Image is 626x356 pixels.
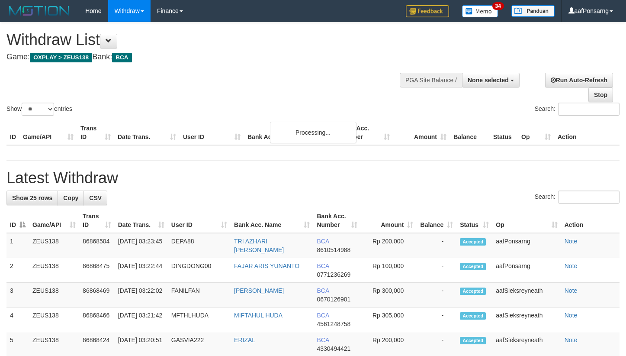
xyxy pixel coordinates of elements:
[535,103,620,116] label: Search:
[6,208,29,233] th: ID: activate to sort column descending
[168,258,231,283] td: DINGDONG00
[29,283,79,307] td: ZEUS138
[115,258,168,283] td: [DATE] 03:22:44
[6,307,29,332] td: 4
[492,208,561,233] th: Op: activate to sort column ascending
[456,208,492,233] th: Status: activate to sort column ascending
[361,208,417,233] th: Amount: activate to sort column ascending
[317,345,350,352] span: Copy 4330494421 to clipboard
[317,320,350,327] span: Copy 4561248758 to clipboard
[168,307,231,332] td: MFTHLHUDA
[6,4,72,17] img: MOTION_logo.png
[400,73,462,87] div: PGA Site Balance /
[313,208,361,233] th: Bank Acc. Number: activate to sort column ascending
[89,194,102,201] span: CSV
[30,53,92,62] span: OXPLAY > ZEUS138
[462,5,498,17] img: Button%20Memo.svg
[337,120,393,145] th: Bank Acc. Number
[115,233,168,258] td: [DATE] 03:23:45
[168,283,231,307] td: FANILFAN
[12,194,52,201] span: Show 25 rows
[234,337,255,343] a: ERIZAL
[511,5,555,17] img: panduan.png
[83,191,107,205] a: CSV
[6,53,409,61] h4: Game: Bank:
[417,233,456,258] td: -
[588,87,613,102] a: Stop
[115,307,168,332] td: [DATE] 03:21:42
[180,120,244,145] th: User ID
[317,246,350,253] span: Copy 8610514988 to clipboard
[244,120,337,145] th: Bank Acc. Name
[234,262,299,269] a: FAJAR ARIS YUNANTO
[417,208,456,233] th: Balance: activate to sort column ascending
[492,258,561,283] td: aafPonsarng
[317,312,329,319] span: BCA
[115,283,168,307] td: [DATE] 03:22:02
[63,194,78,201] span: Copy
[234,238,284,253] a: TRI AZHARI [PERSON_NAME]
[565,262,578,269] a: Note
[417,307,456,332] td: -
[361,307,417,332] td: Rp 305,000
[460,337,486,344] span: Accepted
[6,120,19,145] th: ID
[393,120,450,145] th: Amount
[406,5,449,17] img: Feedback.jpg
[270,122,356,143] div: Processing...
[6,258,29,283] td: 2
[168,233,231,258] td: DEPA88
[565,312,578,319] a: Note
[492,233,561,258] td: aafPonsarng
[317,238,329,245] span: BCA
[79,283,115,307] td: 86868469
[317,262,329,269] span: BCA
[317,337,329,343] span: BCA
[234,312,283,319] a: MIFTAHUL HUDA
[460,263,486,270] span: Accepted
[450,120,490,145] th: Balance
[6,233,29,258] td: 1
[492,307,561,332] td: aafSieksreyneath
[545,73,613,87] a: Run Auto-Refresh
[361,283,417,307] td: Rp 300,000
[565,238,578,245] a: Note
[6,31,409,49] h1: Withdraw List
[79,233,115,258] td: 86868504
[558,191,620,204] input: Search:
[115,208,168,233] th: Date Trans.: activate to sort column ascending
[19,120,77,145] th: Game/API
[460,238,486,246] span: Accepted
[468,77,509,84] span: None selected
[6,103,72,116] label: Show entries
[79,307,115,332] td: 86868466
[231,208,313,233] th: Bank Acc. Name: activate to sort column ascending
[29,233,79,258] td: ZEUS138
[22,103,54,116] select: Showentries
[460,288,486,295] span: Accepted
[168,208,231,233] th: User ID: activate to sort column ascending
[77,120,114,145] th: Trans ID
[114,120,180,145] th: Date Trans.
[361,233,417,258] td: Rp 200,000
[561,208,620,233] th: Action
[317,271,350,278] span: Copy 0771236269 to clipboard
[417,258,456,283] td: -
[29,208,79,233] th: Game/API: activate to sort column ascending
[317,287,329,294] span: BCA
[565,287,578,294] a: Note
[6,169,620,187] h1: Latest Withdraw
[490,120,518,145] th: Status
[361,258,417,283] td: Rp 100,000
[112,53,132,62] span: BCA
[417,283,456,307] td: -
[558,103,620,116] input: Search:
[58,191,84,205] a: Copy
[79,208,115,233] th: Trans ID: activate to sort column ascending
[6,283,29,307] td: 3
[29,307,79,332] td: ZEUS138
[535,191,620,204] label: Search:
[518,120,554,145] th: Op
[492,283,561,307] td: aafSieksreyneath
[460,312,486,320] span: Accepted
